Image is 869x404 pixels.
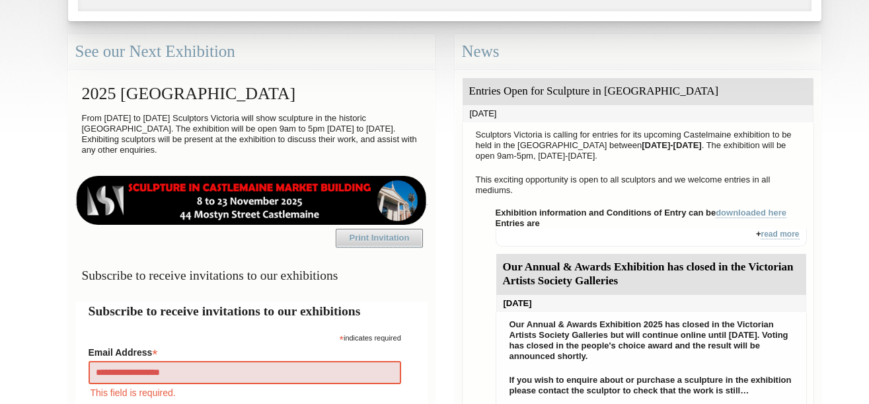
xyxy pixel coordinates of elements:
[75,176,428,225] img: castlemaine-ldrbd25v2.png
[68,34,435,69] div: See our Next Exhibition
[496,229,807,247] div: +
[336,229,423,247] a: Print Invitation
[716,208,786,218] a: downloaded here
[469,171,807,199] p: This exciting opportunity is open to all sculptors and we welcome entries in all mediums.
[75,110,428,159] p: From [DATE] to [DATE] Sculptors Victoria will show sculpture in the historic [GEOGRAPHIC_DATA]. T...
[463,105,813,122] div: [DATE]
[463,78,813,105] div: Entries Open for Sculpture in [GEOGRAPHIC_DATA]
[496,254,806,295] div: Our Annual & Awards Exhibition has closed in the Victorian Artists Society Galleries
[503,316,800,365] p: Our Annual & Awards Exhibition 2025 has closed in the Victorian Artists Society Galleries but wil...
[75,77,428,110] h2: 2025 [GEOGRAPHIC_DATA]
[89,302,414,321] h2: Subscribe to receive invitations to our exhibitions
[761,229,799,239] a: read more
[496,208,787,218] strong: Exhibition information and Conditions of Entry can be
[496,295,806,312] div: [DATE]
[455,34,821,69] div: News
[89,331,401,343] div: indicates required
[89,385,401,400] div: This field is required.
[89,343,401,359] label: Email Address
[75,263,428,288] h3: Subscribe to receive invitations to our exhibitions
[642,140,702,150] strong: [DATE]-[DATE]
[503,372,800,399] p: If you wish to enquire about or purchase a sculpture in the exhibition please contact the sculpto...
[469,126,807,165] p: Sculptors Victoria is calling for entries for its upcoming Castelmaine exhibition to be held in t...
